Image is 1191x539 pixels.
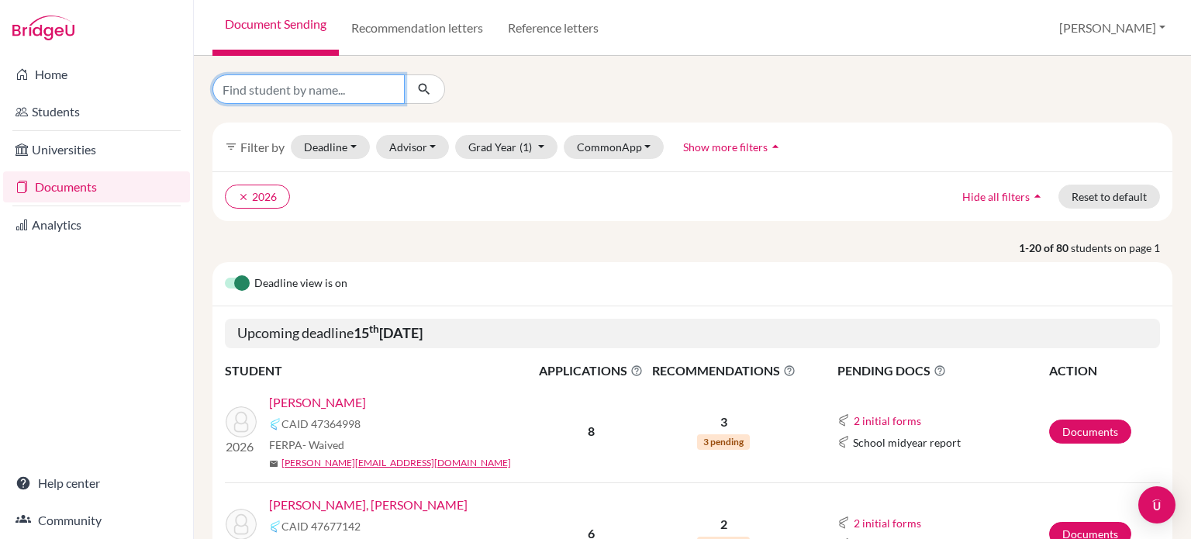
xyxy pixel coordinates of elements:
[837,517,850,529] img: Common App logo
[212,74,405,104] input: Find student by name...
[683,140,768,154] span: Show more filters
[1058,185,1160,209] button: Reset to default
[281,456,511,470] a: [PERSON_NAME][EMAIL_ADDRESS][DOMAIN_NAME]
[697,434,750,450] span: 3 pending
[853,434,961,451] span: School midyear report
[455,135,558,159] button: Grad Year(1)
[1048,361,1160,381] th: ACTION
[225,185,290,209] button: clear2026
[853,514,922,532] button: 2 initial forms
[238,192,249,202] i: clear
[768,139,783,154] i: arrow_drop_up
[226,437,257,456] p: 2026
[837,361,1048,380] span: PENDING DOCS
[3,505,190,536] a: Community
[225,140,237,153] i: filter_list
[302,438,344,451] span: - Waived
[269,393,366,412] a: [PERSON_NAME]
[3,209,190,240] a: Analytics
[281,518,361,534] span: CAID 47677142
[281,416,361,432] span: CAID 47364998
[3,96,190,127] a: Students
[837,436,850,448] img: Common App logo
[3,468,190,499] a: Help center
[3,171,190,202] a: Documents
[1138,486,1175,523] div: Open Intercom Messenger
[269,520,281,533] img: Common App logo
[1071,240,1172,256] span: students on page 1
[269,459,278,468] span: mail
[12,16,74,40] img: Bridge-U
[269,418,281,430] img: Common App logo
[520,140,532,154] span: (1)
[564,135,665,159] button: CommonApp
[536,361,646,380] span: APPLICATIONS
[269,437,344,453] span: FERPA
[376,135,450,159] button: Advisor
[853,412,922,430] button: 2 initial forms
[647,361,799,380] span: RECOMMENDATIONS
[225,319,1160,348] h5: Upcoming deadline
[962,190,1030,203] span: Hide all filters
[226,406,257,437] img: Anderson, Soren
[1052,13,1172,43] button: [PERSON_NAME]
[949,185,1058,209] button: Hide all filtersarrow_drop_up
[254,275,347,293] span: Deadline view is on
[1030,188,1045,204] i: arrow_drop_up
[647,413,799,431] p: 3
[291,135,370,159] button: Deadline
[3,134,190,165] a: Universities
[837,414,850,427] img: Common App logo
[588,423,595,438] b: 8
[269,496,468,514] a: [PERSON_NAME], [PERSON_NAME]
[1049,420,1131,444] a: Documents
[225,361,535,381] th: STUDENT
[1019,240,1071,256] strong: 1-20 of 80
[369,323,379,335] sup: th
[3,59,190,90] a: Home
[354,324,423,341] b: 15 [DATE]
[670,135,796,159] button: Show more filtersarrow_drop_up
[647,515,799,534] p: 2
[240,140,285,154] span: Filter by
